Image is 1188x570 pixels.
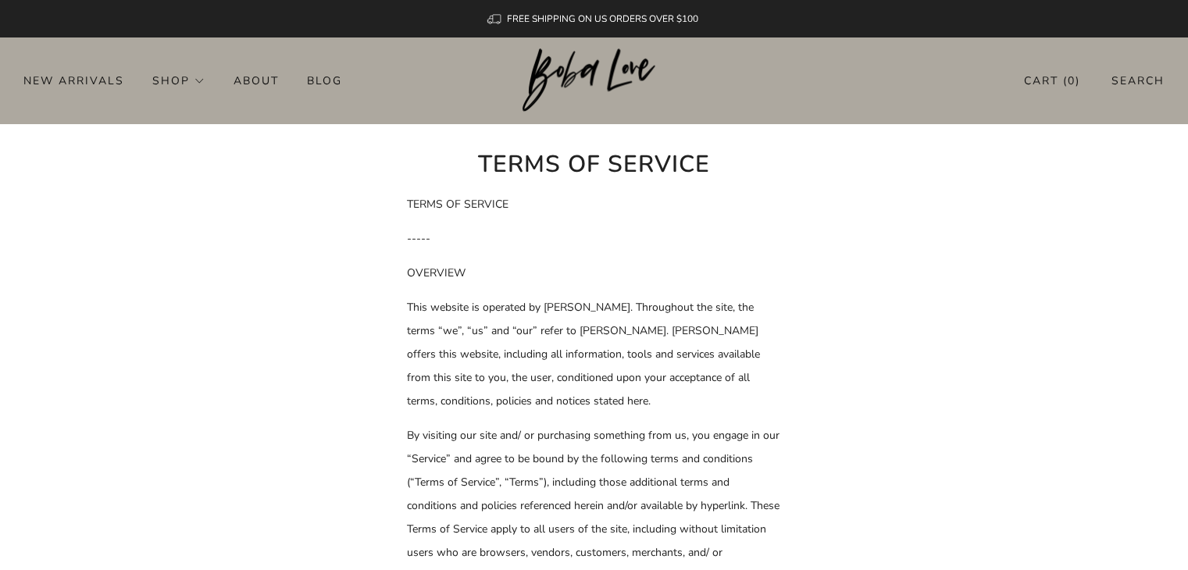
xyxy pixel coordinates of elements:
p: TERMS OF SERVICE [407,193,782,216]
items-count: 0 [1068,73,1076,88]
p: OVERVIEW [407,262,782,285]
a: About [234,68,279,93]
a: Boba Love [523,48,665,113]
a: Shop [152,68,205,93]
a: Cart [1024,68,1080,94]
p: This website is operated by [PERSON_NAME]. Throughout the site, the terms “we”, “us” and “our” re... [407,296,782,413]
p: ----- [407,227,782,251]
h1: Terms of service [407,148,782,182]
a: Blog [307,68,342,93]
a: Search [1111,68,1165,94]
img: Boba Love [523,48,665,112]
span: FREE SHIPPING ON US ORDERS OVER $100 [507,12,698,25]
a: New Arrivals [23,68,124,93]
